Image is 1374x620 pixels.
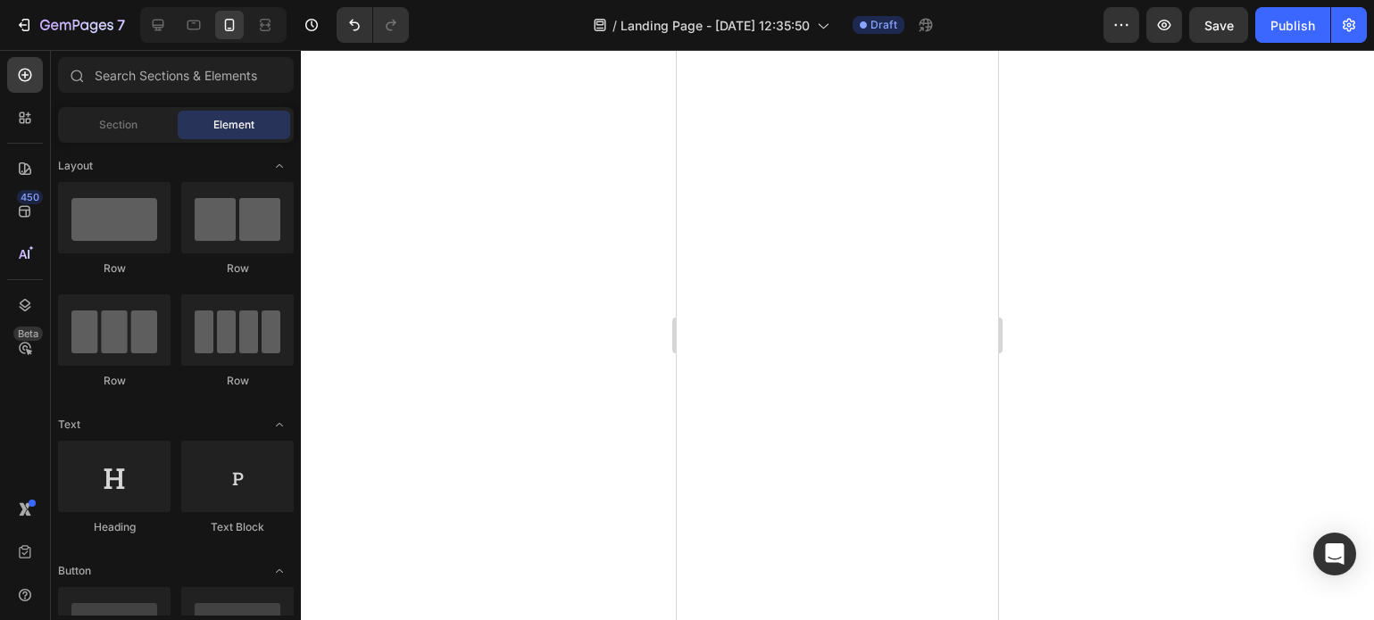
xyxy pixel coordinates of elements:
[58,373,171,389] div: Row
[1313,533,1356,575] div: Open Intercom Messenger
[265,152,294,180] span: Toggle open
[1270,16,1315,35] div: Publish
[181,373,294,389] div: Row
[1204,18,1234,33] span: Save
[13,327,43,341] div: Beta
[181,519,294,535] div: Text Block
[265,557,294,585] span: Toggle open
[58,158,93,174] span: Layout
[99,117,137,133] span: Section
[620,16,810,35] span: Landing Page - [DATE] 12:35:50
[58,260,171,277] div: Row
[337,7,409,43] div: Undo/Redo
[58,417,80,433] span: Text
[17,190,43,204] div: 450
[612,16,617,35] span: /
[117,14,125,36] p: 7
[7,7,133,43] button: 7
[1189,7,1248,43] button: Save
[265,410,294,439] span: Toggle open
[58,563,91,579] span: Button
[181,260,294,277] div: Row
[58,519,171,535] div: Heading
[1255,7,1330,43] button: Publish
[58,57,294,93] input: Search Sections & Elements
[870,17,897,33] span: Draft
[213,117,254,133] span: Element
[677,50,998,620] iframe: Design area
